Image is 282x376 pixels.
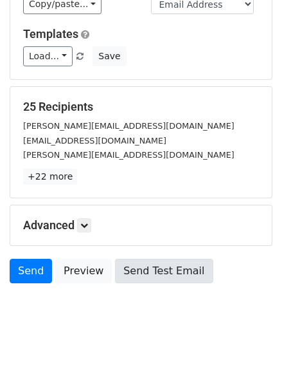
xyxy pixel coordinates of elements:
[10,259,52,283] a: Send
[23,100,259,114] h5: 25 Recipients
[23,136,166,146] small: [EMAIL_ADDRESS][DOMAIN_NAME]
[93,46,126,66] button: Save
[23,46,73,66] a: Load...
[23,27,78,41] a: Templates
[23,150,234,160] small: [PERSON_NAME][EMAIL_ADDRESS][DOMAIN_NAME]
[23,121,234,131] small: [PERSON_NAME][EMAIL_ADDRESS][DOMAIN_NAME]
[23,169,77,185] a: +22 more
[55,259,112,283] a: Preview
[218,314,282,376] iframe: Chat Widget
[23,218,259,232] h5: Advanced
[115,259,213,283] a: Send Test Email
